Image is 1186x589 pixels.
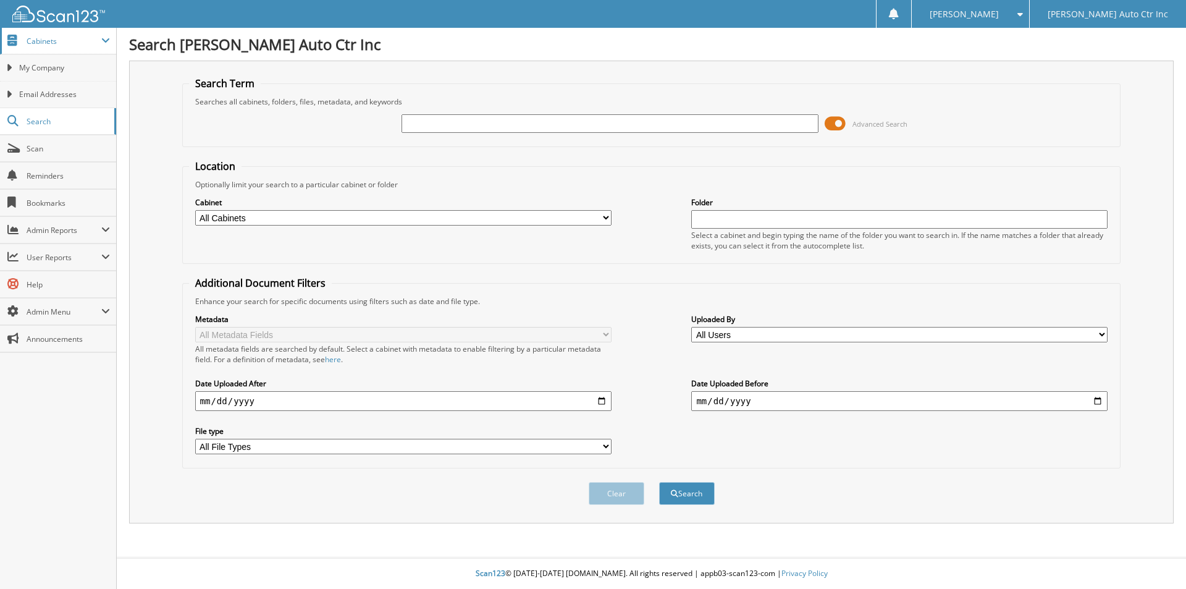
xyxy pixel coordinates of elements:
[476,568,505,578] span: Scan123
[27,279,110,290] span: Help
[195,378,612,389] label: Date Uploaded After
[691,314,1108,324] label: Uploaded By
[27,225,101,235] span: Admin Reports
[691,230,1108,251] div: Select a cabinet and begin typing the name of the folder you want to search in. If the name match...
[195,197,612,208] label: Cabinet
[325,354,341,365] a: here
[189,96,1114,107] div: Searches all cabinets, folders, files, metadata, and keywords
[691,391,1108,411] input: end
[27,36,101,46] span: Cabinets
[27,307,101,317] span: Admin Menu
[27,116,108,127] span: Search
[659,482,715,505] button: Search
[691,378,1108,389] label: Date Uploaded Before
[1048,11,1168,18] span: [PERSON_NAME] Auto Ctr Inc
[27,143,110,154] span: Scan
[195,426,612,436] label: File type
[117,559,1186,589] div: © [DATE]-[DATE] [DOMAIN_NAME]. All rights reserved | appb03-scan123-com |
[27,171,110,181] span: Reminders
[27,252,101,263] span: User Reports
[189,276,332,290] legend: Additional Document Filters
[27,198,110,208] span: Bookmarks
[189,77,261,90] legend: Search Term
[189,159,242,173] legend: Location
[691,197,1108,208] label: Folder
[781,568,828,578] a: Privacy Policy
[19,89,110,100] span: Email Addresses
[195,344,612,365] div: All metadata fields are searched by default. Select a cabinet with metadata to enable filtering b...
[930,11,999,18] span: [PERSON_NAME]
[589,482,644,505] button: Clear
[27,334,110,344] span: Announcements
[195,314,612,324] label: Metadata
[189,179,1114,190] div: Optionally limit your search to a particular cabinet or folder
[12,6,105,22] img: scan123-logo-white.svg
[852,119,907,129] span: Advanced Search
[129,34,1174,54] h1: Search [PERSON_NAME] Auto Ctr Inc
[195,391,612,411] input: start
[19,62,110,74] span: My Company
[189,296,1114,307] div: Enhance your search for specific documents using filters such as date and file type.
